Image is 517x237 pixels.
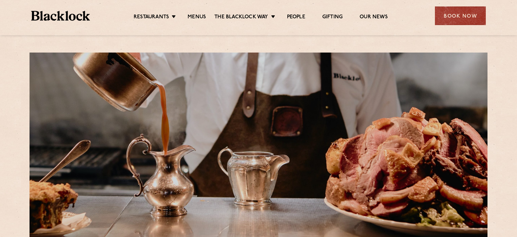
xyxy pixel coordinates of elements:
img: BL_Textured_Logo-footer-cropped.svg [31,11,90,21]
a: Our News [360,14,388,21]
a: Gifting [322,14,343,21]
div: Book Now [435,6,486,25]
a: Menus [188,14,206,21]
a: Restaurants [134,14,169,21]
a: People [287,14,305,21]
a: The Blacklock Way [214,14,268,21]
